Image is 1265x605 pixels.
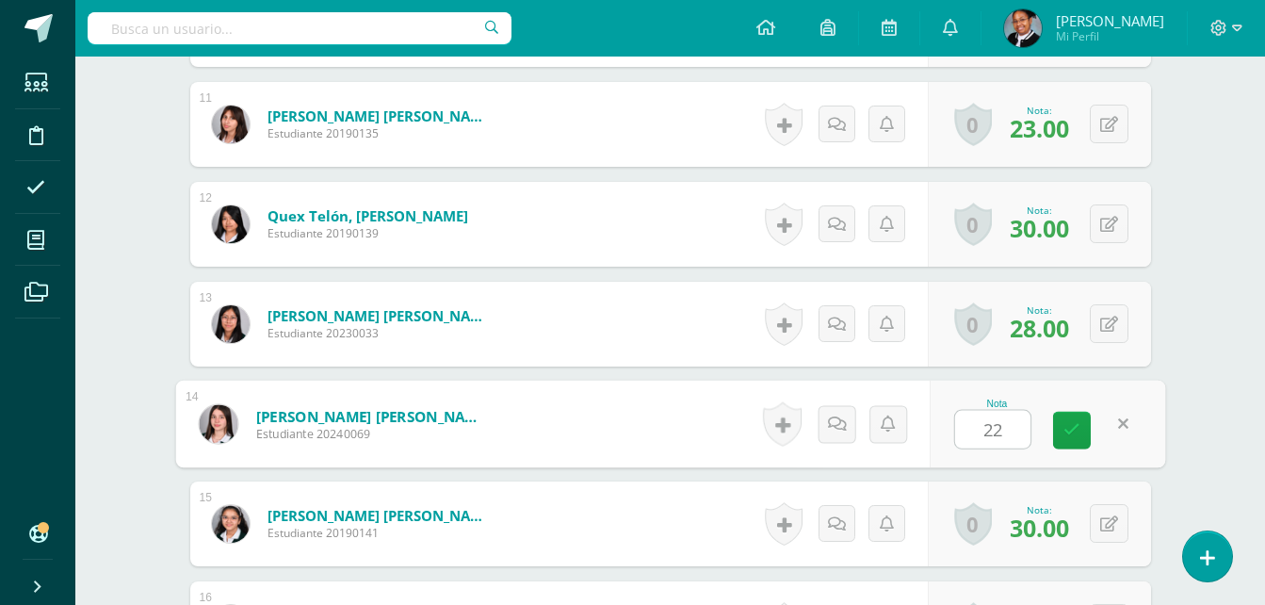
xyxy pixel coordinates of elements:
[1010,512,1069,544] span: 30.00
[955,411,1030,449] input: 0-30.0
[1010,112,1069,144] span: 23.00
[268,225,468,241] span: Estudiante 20190139
[255,426,488,443] span: Estudiante 20240069
[212,505,250,543] img: 15b450b9318588dba1c7e45c42a2fa59.png
[954,502,992,546] a: 0
[268,506,494,525] a: [PERSON_NAME] [PERSON_NAME]
[268,125,494,141] span: Estudiante 20190135
[268,206,468,225] a: Quex Telón, [PERSON_NAME]
[1056,11,1164,30] span: [PERSON_NAME]
[268,525,494,541] span: Estudiante 20190141
[1010,204,1069,217] div: Nota:
[1010,312,1069,344] span: 28.00
[954,302,992,346] a: 0
[268,306,494,325] a: [PERSON_NAME] [PERSON_NAME]
[199,404,237,443] img: 87e88203d21922bfbd14265595840e6d.png
[1010,303,1069,317] div: Nota:
[1056,28,1164,44] span: Mi Perfil
[212,305,250,343] img: d4e7987e43ec7a061a10bf9722193ec6.png
[1010,104,1069,117] div: Nota:
[268,106,494,125] a: [PERSON_NAME] [PERSON_NAME]
[255,406,488,426] a: [PERSON_NAME] [PERSON_NAME]
[268,325,494,341] span: Estudiante 20230033
[212,106,250,143] img: 4db9d0df26aa42227f2f0f8ba1b03058.png
[954,399,1040,409] div: Nota
[954,103,992,146] a: 0
[1004,9,1042,47] img: 8e7e6a50aef22d6e5633f33a887e7fdf.png
[212,205,250,243] img: c9e955f6c78d1672991a091e69e014a4.png
[88,12,511,44] input: Busca un usuario...
[1010,503,1069,516] div: Nota:
[1010,212,1069,244] span: 30.00
[954,203,992,246] a: 0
